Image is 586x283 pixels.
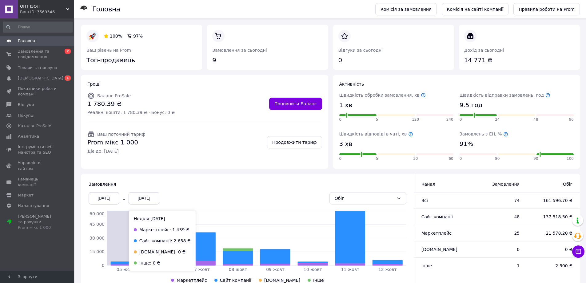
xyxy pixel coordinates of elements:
div: Prom мікс 1 000 [18,225,57,230]
span: Канал [421,182,435,187]
span: 1 [476,263,520,269]
span: 91% [460,139,473,148]
span: Сайт компанії [220,278,251,283]
span: 0 [476,246,520,253]
span: Покупці [18,113,34,118]
span: Швидкість відправки замовлень, год [460,93,550,98]
span: Баланс ProSale [97,93,131,98]
span: Інструменти веб-майстра та SEO [18,144,57,155]
a: Комісія на сайті компанії [442,3,509,15]
span: 100 [567,156,574,161]
span: Відгуки [18,102,34,107]
span: 48 [533,117,538,122]
span: 0 [339,156,342,161]
a: Продовжити тариф [267,136,322,148]
tspan: 12 жовт [378,267,397,272]
input: Пошук [3,22,73,33]
a: Комісія за замовлення [375,3,437,15]
span: 30 [413,156,418,161]
span: [DOMAIN_NAME] [264,278,300,283]
span: 96 [569,117,574,122]
tspan: 06 жовт [154,267,172,272]
span: [PERSON_NAME] та рахунки [18,214,57,231]
span: Налаштування [18,203,49,208]
span: 48 [476,214,520,220]
span: 97% [133,34,143,38]
tspan: 07 жовт [191,267,210,272]
span: Аналітика [18,134,39,139]
span: Товари та послуги [18,65,57,71]
span: 25 [476,230,520,236]
span: 0 [339,117,342,122]
span: Активність [339,82,364,87]
span: 120 [412,117,419,122]
tspan: 09 жовт [266,267,285,272]
span: 9.5 год [460,101,483,110]
span: Ваш поточний тариф [97,132,146,137]
span: 240 [446,117,453,122]
span: 0 [460,117,462,122]
span: 24 [495,117,500,122]
span: Обіг [532,181,572,187]
span: [DEMOGRAPHIC_DATA] [18,75,63,81]
h1: Головна [92,6,120,13]
span: 74 [476,197,520,204]
span: 1 хв [339,101,353,110]
button: Чат з покупцем [572,245,584,258]
div: Обіг [335,195,394,202]
span: 2 500 ₴ [532,263,572,269]
span: Головна [18,38,35,44]
span: Показники роботи компанії [18,86,57,97]
span: Замовлення [89,182,116,187]
span: Маркет [18,192,34,198]
span: Замовлення та повідомлення [18,49,57,60]
span: Швидкість обробки замовлення, хв [339,93,426,98]
span: Гроші [87,82,101,87]
span: Замовлень з ЕН, % [460,131,508,136]
div: Ваш ID: 3569346 [20,9,74,15]
a: Поповнити Баланс [269,98,322,110]
span: 90 [533,156,538,161]
tspan: 10 жовт [304,267,322,272]
a: Правила роботи на Prom [513,3,580,15]
span: [DOMAIN_NAME] [421,247,457,252]
span: Замовлення [476,181,520,187]
span: 7 [65,49,71,54]
tspan: 45 000 [90,222,105,227]
span: Каталог ProSale [18,123,51,129]
span: 60 [448,156,453,161]
tspan: 05 жовт [117,267,135,272]
span: Управління сайтом [18,160,57,171]
tspan: 15 000 [90,249,105,254]
span: 3 хв [339,139,353,148]
span: Маркетплейс [421,231,452,236]
span: 1 780.39 ₴ [87,99,175,108]
span: 161 596.70 ₴ [532,197,572,204]
span: Швидкість відповіді в чаті, хв [339,131,413,136]
span: 137 518.50 ₴ [532,214,572,220]
span: Реальні кошти: 1 780.39 ₴ · Бонус: 0 ₴ [87,109,175,115]
tspan: 08 жовт [229,267,247,272]
span: 5 [376,117,378,122]
span: 5 [376,156,378,161]
span: 0 ₴ [532,246,572,253]
span: 0 [460,156,462,161]
span: Маркетплейс [177,278,207,283]
span: 1 [65,75,71,81]
div: [DATE] [129,192,159,204]
tspan: 60 000 [90,211,105,216]
span: Сайт компанії [421,214,453,219]
span: Всi [421,198,428,203]
span: 100% [110,34,122,38]
span: Діє до: [DATE] [87,148,146,154]
tspan: 30 000 [90,236,105,241]
span: 21 578.20 ₴ [532,230,572,236]
span: Інше [313,278,324,283]
tspan: 0 [102,263,105,268]
tspan: 11 жовт [341,267,359,272]
span: Інше [421,263,432,268]
span: Гаманець компанії [18,176,57,188]
span: 80 [495,156,500,161]
span: ОПТ ІЗОЛ [20,4,66,9]
div: [DATE] [89,192,119,204]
